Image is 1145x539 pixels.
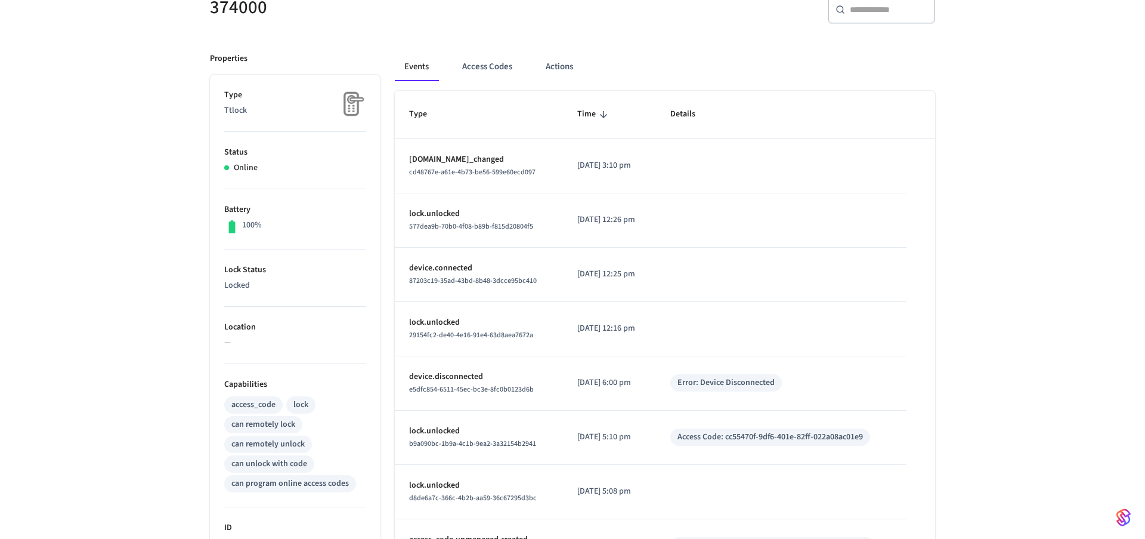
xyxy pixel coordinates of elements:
[395,53,438,81] button: Events
[677,431,863,443] div: Access Code: cc55470f-9df6-401e-82ff-022a08ac01e9
[234,162,258,174] p: Online
[409,425,549,438] p: lock.unlocked
[224,204,366,216] p: Battery
[577,105,611,124] span: Time
[409,208,549,220] p: lock.unlocked
[409,384,534,395] span: e5dfc854-6511-45ec-bc3e-8fc0b0123d6b
[224,89,366,101] p: Type
[536,53,583,81] button: Actions
[224,279,366,292] p: Locked
[409,493,537,503] span: d8de6a7c-366c-4b2b-aa59-36c67295d3bc
[224,321,366,334] p: Location
[231,458,307,470] div: can unlock with code
[231,418,295,431] div: can remotely lock
[395,53,935,81] div: ant example
[577,431,642,443] p: [DATE] 5:10 pm
[577,159,642,172] p: [DATE] 3:10 pm
[409,262,549,275] p: device.connected
[409,221,533,232] span: 577dea9b-70b0-4f08-b89b-f815d20804f5
[1116,508,1131,527] img: SeamLogoGradient.69752ec5.svg
[577,322,642,335] p: [DATE] 12:16 pm
[231,438,305,451] div: can remotely unlock
[577,485,642,498] p: [DATE] 5:08 pm
[409,439,536,449] span: b9a090bc-1b9a-4c1b-9ea2-3a32154b2941
[670,105,711,124] span: Details
[409,105,442,124] span: Type
[677,377,775,389] div: Error: Device Disconnected
[293,399,308,411] div: lock
[409,167,536,177] span: cd48767e-a61e-4b73-be56-599e60ecd097
[224,104,366,117] p: Ttlock
[224,378,366,391] p: Capabilities
[224,522,366,534] p: ID
[409,276,537,286] span: 87203c19-35ad-43bd-8b48-3dcce95bc410
[409,316,549,329] p: lock.unlocked
[577,268,642,281] p: [DATE] 12:25 pm
[577,377,642,389] p: [DATE] 6:00 pm
[224,337,366,349] p: —
[409,330,533,340] span: 29154fc2-de40-4e16-91e4-63d8aea7672a
[210,53,247,65] p: Properties
[453,53,522,81] button: Access Codes
[409,479,549,492] p: lock.unlocked
[577,214,642,226] p: [DATE] 12:26 pm
[409,153,549,166] p: [DOMAIN_NAME]_changed
[409,371,549,383] p: device.disconnected
[231,478,349,490] div: can program online access codes
[231,399,276,411] div: access_code
[224,264,366,276] p: Lock Status
[336,89,366,119] img: Placeholder Lock Image
[242,219,262,232] p: 100%
[224,146,366,159] p: Status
